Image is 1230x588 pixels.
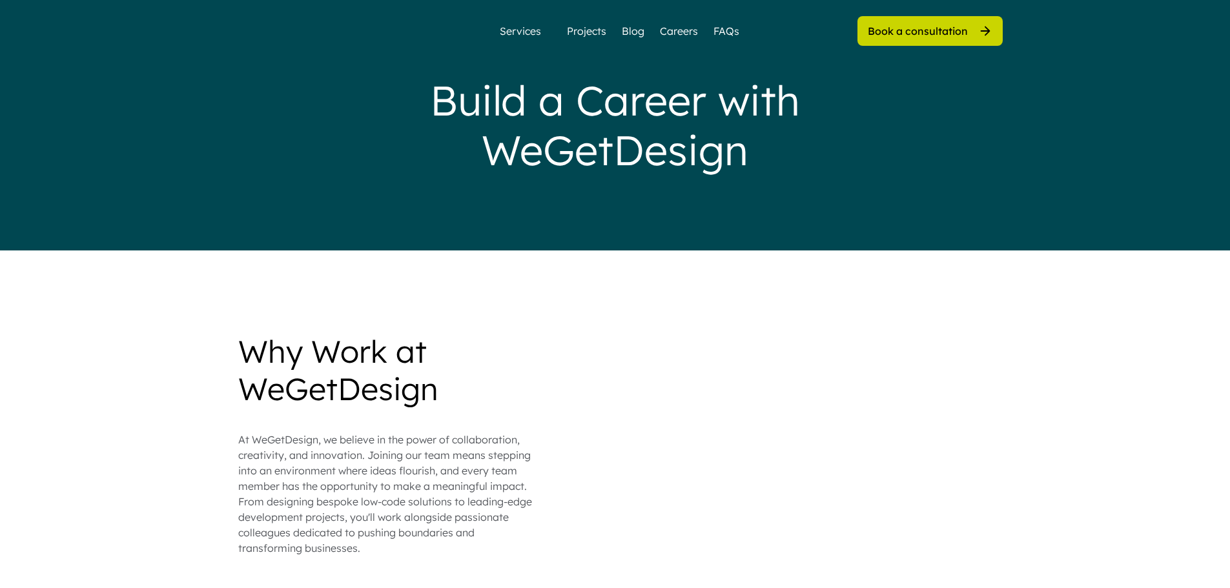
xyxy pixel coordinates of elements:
a: FAQs [713,23,739,39]
a: Projects [567,23,606,39]
a: Careers [660,23,698,39]
a: Blog [622,23,644,39]
div: Services [495,26,546,36]
div: Build a Career with WeGetDesign [357,76,874,175]
div: At WeGetDesign, we believe in the power of collaboration, creativity, and innovation. Joining our... [238,432,535,556]
div: Book a consultation [868,24,968,38]
div: Why Work at WeGetDesign [238,333,535,407]
img: yH5BAEAAAAALAAAAAABAAEAAAIBRAA7 [228,19,373,43]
